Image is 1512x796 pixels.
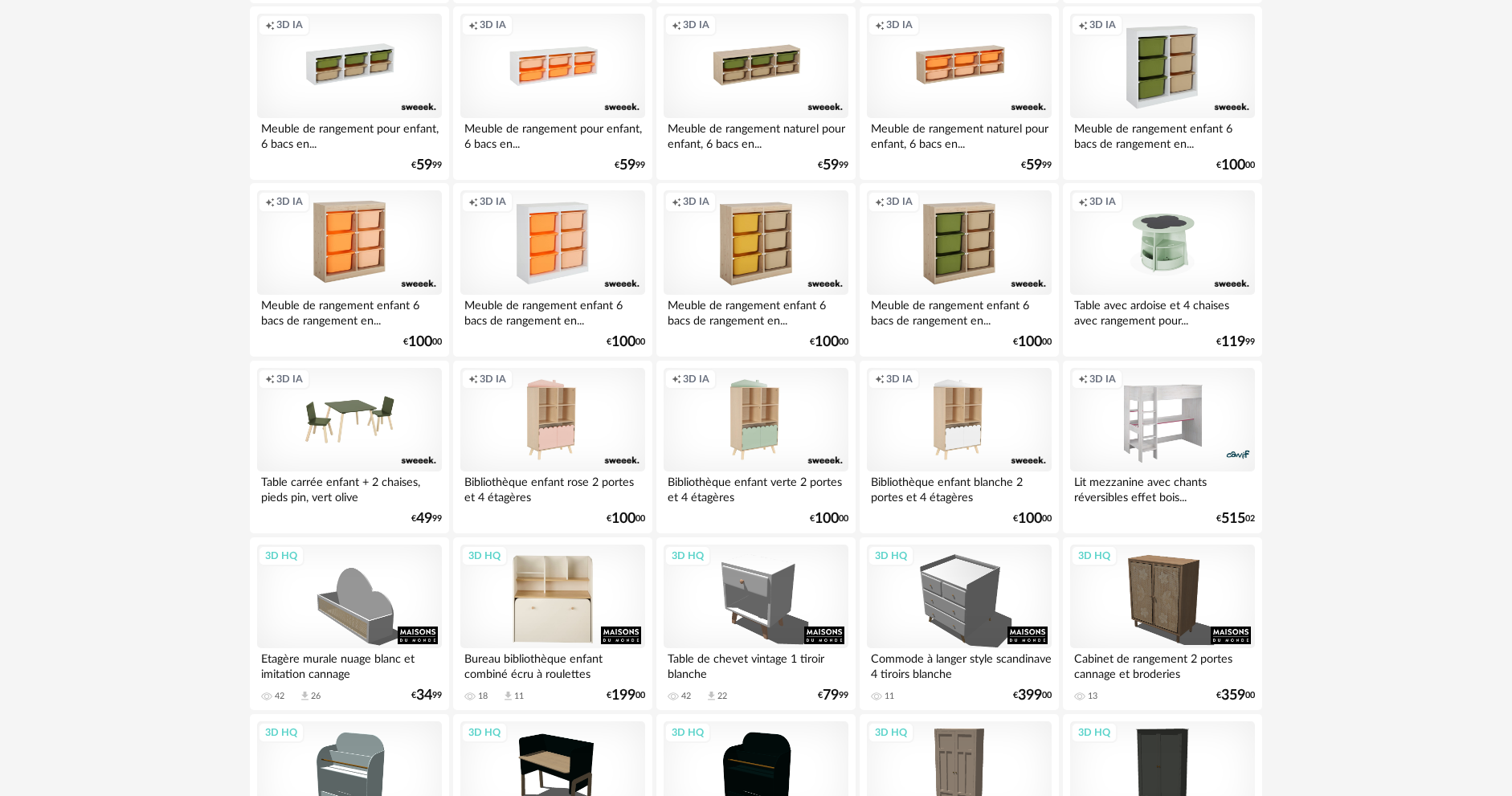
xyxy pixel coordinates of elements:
[265,18,275,31] span: Creation icon
[860,361,1059,534] a: Creation icon 3D IA Bibliothèque enfant blanche 2 portes et 4 étagères €10000
[1013,690,1052,701] div: € 00
[705,690,717,702] span: Download icon
[1221,160,1245,171] span: 100
[1013,513,1052,525] div: € 00
[607,337,645,348] div: € 00
[1221,690,1245,701] span: 359
[886,18,913,31] span: 3D IA
[664,648,848,680] div: Table de chevet vintage 1 tiroir blanche
[672,373,681,386] span: Creation icon
[656,537,856,711] a: 3D HQ Table de chevet vintage 1 tiroir blanche 42 Download icon 22 €7999
[403,337,442,348] div: € 00
[480,373,506,386] span: 3D IA
[810,513,848,525] div: € 00
[672,195,681,208] span: Creation icon
[453,6,652,180] a: Creation icon 3D IA Meuble de rangement pour enfant, 6 bacs en... €5999
[1063,183,1262,357] a: Creation icon 3D IA Table avec ardoise et 4 chaises avec rangement pour... €11999
[411,513,442,525] div: € 99
[257,295,442,327] div: Meuble de rangement enfant 6 bacs de rangement en...
[717,691,727,702] div: 22
[1070,471,1255,504] div: Lit mezzanine avec chants réversibles effet bois...
[460,118,645,150] div: Meuble de rangement pour enfant, 6 bacs en...
[611,513,635,525] span: 100
[468,195,478,208] span: Creation icon
[611,690,635,701] span: 199
[416,690,432,701] span: 34
[257,648,442,680] div: Etagère murale nuage blanc et imitation cannage
[815,513,839,525] span: 100
[875,373,885,386] span: Creation icon
[460,471,645,504] div: Bibliothèque enfant rose 2 portes et 4 étagères
[1216,337,1255,348] div: € 99
[411,690,442,701] div: € 99
[1063,537,1262,711] a: 3D HQ Cabinet de rangement 2 portes cannage et broderies 13 €35900
[656,183,856,357] a: Creation icon 3D IA Meuble de rangement enfant 6 bacs de rangement en... €10000
[868,722,914,743] div: 3D HQ
[1216,513,1255,525] div: € 02
[1071,545,1118,566] div: 3D HQ
[1013,337,1052,348] div: € 00
[681,691,691,702] div: 42
[468,373,478,386] span: Creation icon
[250,537,449,711] a: 3D HQ Etagère murale nuage blanc et imitation cannage 42 Download icon 26 €3499
[416,513,432,525] span: 49
[619,160,635,171] span: 59
[275,691,284,702] div: 42
[656,361,856,534] a: Creation icon 3D IA Bibliothèque enfant verte 2 portes et 4 étagères €10000
[416,160,432,171] span: 59
[1078,373,1088,386] span: Creation icon
[460,648,645,680] div: Bureau bibliothèque enfant combiné écru à roulettes
[1070,118,1255,150] div: Meuble de rangement enfant 6 bacs de rangement en...
[299,690,311,702] span: Download icon
[257,118,442,150] div: Meuble de rangement pour enfant, 6 bacs en...
[810,337,848,348] div: € 00
[1018,337,1042,348] span: 100
[265,373,275,386] span: Creation icon
[818,160,848,171] div: € 99
[257,471,442,504] div: Table carrée enfant + 2 chaises, pieds pin, vert olive
[250,183,449,357] a: Creation icon 3D IA Meuble de rangement enfant 6 bacs de rangement en... €10000
[611,337,635,348] span: 100
[258,545,304,566] div: 3D HQ
[664,722,711,743] div: 3D HQ
[1089,195,1116,208] span: 3D IA
[1070,295,1255,327] div: Table avec ardoise et 4 chaises avec rangement pour...
[867,471,1052,504] div: Bibliothèque enfant blanche 2 portes et 4 étagères
[885,691,894,702] div: 11
[1063,361,1262,534] a: Creation icon 3D IA Lit mezzanine avec chants réversibles effet bois... €51502
[514,691,524,702] div: 11
[478,691,488,702] div: 18
[815,337,839,348] span: 100
[1018,690,1042,701] span: 399
[823,160,839,171] span: 59
[480,195,506,208] span: 3D IA
[1026,160,1042,171] span: 59
[868,545,914,566] div: 3D HQ
[656,6,856,180] a: Creation icon 3D IA Meuble de rangement naturel pour enfant, 6 bacs en... €5999
[411,160,442,171] div: € 99
[683,195,709,208] span: 3D IA
[250,361,449,534] a: Creation icon 3D IA Table carrée enfant + 2 chaises, pieds pin, vert olive €4999
[502,690,514,702] span: Download icon
[672,18,681,31] span: Creation icon
[1021,160,1052,171] div: € 99
[460,295,645,327] div: Meuble de rangement enfant 6 bacs de rangement en...
[258,722,304,743] div: 3D HQ
[1078,195,1088,208] span: Creation icon
[461,545,508,566] div: 3D HQ
[615,160,645,171] div: € 99
[453,361,652,534] a: Creation icon 3D IA Bibliothèque enfant rose 2 portes et 4 étagères €10000
[1089,373,1116,386] span: 3D IA
[1221,337,1245,348] span: 119
[875,18,885,31] span: Creation icon
[1063,6,1262,180] a: Creation icon 3D IA Meuble de rangement enfant 6 bacs de rangement en... €10000
[683,18,709,31] span: 3D IA
[276,195,303,208] span: 3D IA
[1071,722,1118,743] div: 3D HQ
[860,183,1059,357] a: Creation icon 3D IA Meuble de rangement enfant 6 bacs de rangement en... €10000
[408,337,432,348] span: 100
[818,690,848,701] div: € 99
[250,6,449,180] a: Creation icon 3D IA Meuble de rangement pour enfant, 6 bacs en... €5999
[607,690,645,701] div: € 00
[311,691,321,702] div: 26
